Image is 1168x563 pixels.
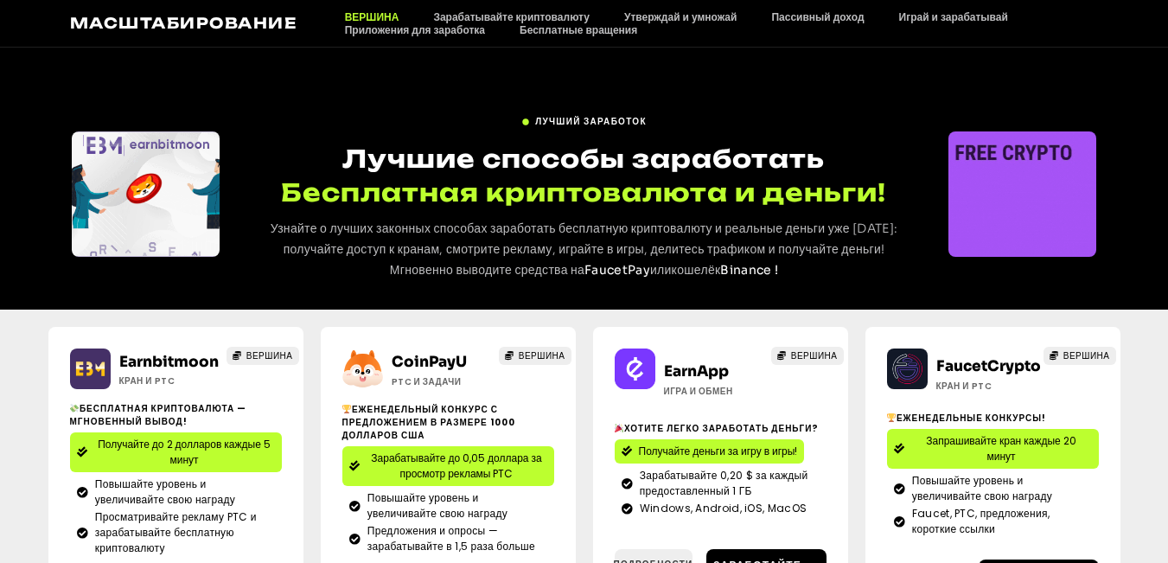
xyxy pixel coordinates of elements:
[584,262,650,278] a: FaucetPay
[771,10,864,23] font: Пассивный доход
[342,446,554,486] a: Зарабатывайте до 0,05 доллара за просмотр рекламы PTC
[342,403,515,442] font: Еженедельный конкурс с предложением в размере 1000 долларов США
[912,506,1050,536] font: Faucet, PTC, предложения, короткие ссылки
[640,501,807,515] font: Windows, Android, iOS, MacOS
[367,490,507,521] font: Повышайте уровень и увеличивайте свою награду
[95,509,257,555] font: Просматривайте рекламу PTC и зарабатывайте бесплатную криптовалюту
[912,473,1052,503] font: Повышайте уровень и увеличивайте свою награду
[672,262,721,278] font: кошелёк
[639,444,798,458] font: Получайте деньги за игру в игры!
[95,477,235,507] font: Повышайте уровень и увеличивайте свою награду
[650,262,672,278] font: или
[936,357,1041,375] a: FaucetCrypto
[615,439,805,464] a: Получайте деньги за игру в игры!
[499,347,571,365] a: ВЕРШИНА
[882,10,1025,23] a: Играй и зарабатывай
[607,10,754,23] a: Утверждай и умножай
[392,375,462,388] font: ptc и задачи
[887,413,896,422] img: 🏆
[119,374,176,387] font: Кран и PTC
[433,10,590,23] font: Зарабатывайте криптовалюту
[70,404,79,413] img: 💸
[70,402,247,428] font: Бесплатная криптовалюта — мгновенный вывод!
[1063,349,1110,362] font: ВЕРШИНА
[771,347,843,365] a: ВЕРШИНА
[791,349,838,362] font: ВЕРШИНА
[227,347,298,365] a: ВЕРШИНА
[328,10,1099,36] nav: Меню
[328,10,417,23] a: ВЕРШИНА
[936,380,992,393] font: Кран и PTC
[615,424,623,432] img: 🎉
[640,468,808,498] font: Зарабатывайте 0,20 $ за каждый предоставленный 1 ГБ
[887,429,1099,469] a: Запрашивайте кран каждые 20 минут
[342,144,825,174] font: Лучшие способы заработать
[664,385,733,398] font: Игра и обмен
[624,422,820,435] font: Хотите легко заработать деньги?
[281,177,886,208] font: Бесплатная криптовалюта и деньги!
[271,221,898,278] font: Узнайте о лучших законных способах заработать бесплатную криптовалюту и реальные деньги уже [DATE...
[754,10,881,23] a: Пассивный доход
[720,262,778,278] a: Binance !
[416,10,607,23] a: Зарабатывайте криптовалюту
[371,451,541,481] font: Зарабатывайте до 0,05 доллара за просмотр рекламы PTC
[328,23,502,36] a: Приложения для заработка
[367,523,535,553] font: Предложения и опросы — зарабатывайте в 1,5 раза больше
[899,10,1008,23] font: Играй и зарабатывай
[342,405,351,413] img: 🏆
[392,353,467,371] a: CoinPayU
[624,10,737,23] font: Утверждай и умножай
[72,131,220,257] div: Слайды
[70,432,282,472] a: Получайте до 2 долларов каждые 5 минут
[535,116,647,127] font: Лучший заработок
[520,23,637,36] font: Бесплатные вращения
[926,433,1076,464] font: Запрашивайте кран каждые 20 минут
[98,437,271,467] font: Получайте до 2 долларов каждые 5 минут
[345,10,399,23] font: ВЕРШИНА
[1044,347,1115,365] a: ВЕРШИНА
[345,23,485,36] font: Приложения для заработка
[519,349,565,362] font: ВЕРШИНА
[502,23,654,36] a: Бесплатные вращения
[521,108,647,128] a: Лучший заработок
[664,362,729,381] a: EarnApp
[948,131,1096,257] div: Слайды
[119,353,219,371] a: Earnbitmoon
[897,412,1046,425] font: Еженедельные конкурсы!
[70,14,298,32] a: Масштабирование
[246,349,293,362] font: ВЕРШИНА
